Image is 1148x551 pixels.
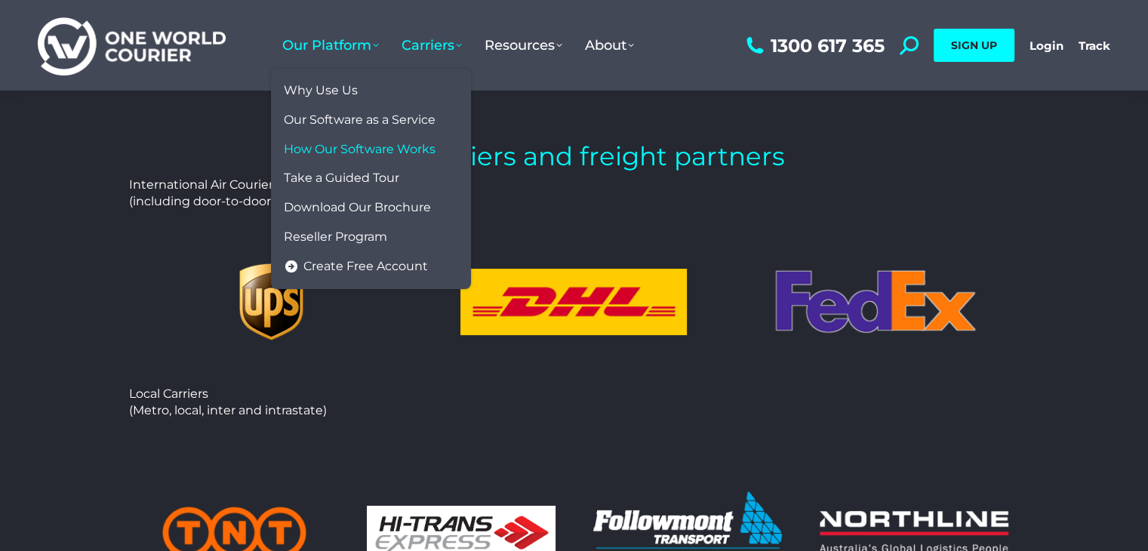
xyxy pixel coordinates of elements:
[934,29,1014,62] a: SIGN UP
[574,22,645,69] a: About
[460,269,687,335] img: DHl logo
[303,259,428,275] span: Create Free Account
[282,37,379,54] span: Our Platform
[284,83,358,99] span: Why Use Us
[129,386,1020,420] p: Local Carriers (Metro, local, inter and intrastate)
[1030,38,1063,53] a: Login
[284,142,436,158] span: How Our Software Works
[215,252,328,352] img: ups
[279,106,463,135] a: Our Software as a Service
[585,37,634,54] span: About
[272,143,876,169] h4: Our carriers and freight partners
[951,38,997,52] span: SIGN UP
[284,229,387,245] span: Reseller Program
[1079,38,1110,53] a: Track
[38,15,226,76] img: One World Courier
[284,200,431,216] span: Download Our Brochure
[271,22,390,69] a: Our Platform
[390,22,473,69] a: Carriers
[473,22,574,69] a: Resources
[279,252,463,282] a: Create Free Account
[129,177,1020,211] p: International Air Courier Carriers (including door-to-door Australia)
[743,36,885,55] a: 1300 617 365
[279,164,463,193] a: Take a Guided Tour
[284,112,436,128] span: Our Software as a Service
[279,135,463,165] a: How Our Software Works
[279,193,463,223] a: Download Our Brochure
[485,37,562,54] span: Resources
[279,223,463,252] a: Reseller Program
[279,76,463,106] a: Why Use Us
[402,37,462,54] span: Carriers
[284,171,399,186] span: Take a Guided Tour
[762,269,989,335] img: FedEx logo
